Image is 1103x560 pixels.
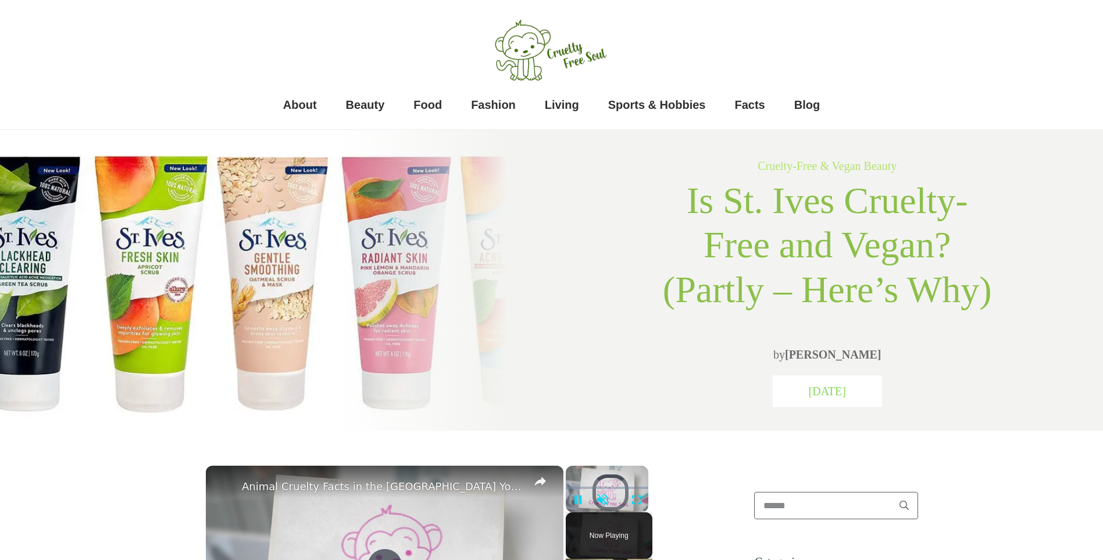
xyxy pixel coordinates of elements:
[660,343,995,366] p: by
[624,488,648,512] button: Fullscreen
[663,180,992,311] span: Is St. Ives Cruelty-Free and Vegan? (Partly – Here’s Why)
[530,471,551,492] button: share
[608,93,706,116] a: Sports & Hobbies
[242,476,524,497] a: Animal Cruelty Facts in the [GEOGRAPHIC_DATA] You Need to Know (2021)
[346,93,385,116] a: Beauty
[283,93,317,116] a: About
[590,488,615,512] button: Unmute
[735,93,765,116] a: Facts
[758,160,897,172] a: Cruelty-Free & Vegan Beauty
[566,466,648,512] div: Video Player
[413,93,442,116] a: Food
[794,93,820,116] a: Blog
[566,488,590,512] button: Pause
[471,93,516,116] a: Fashion
[809,385,846,398] span: [DATE]
[785,348,881,361] a: [PERSON_NAME]
[545,93,579,116] a: Living
[590,532,629,539] span: Now Playing
[213,473,236,496] a: channel logo
[566,487,648,489] div: Progress Bar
